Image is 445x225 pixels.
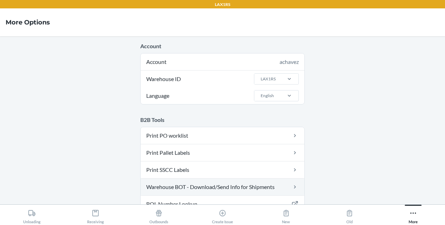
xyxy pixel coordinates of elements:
[141,144,304,161] a: Print Pallet Labels
[260,76,261,82] input: Warehouse IDLAX1RS
[254,205,318,224] button: New
[318,205,382,224] button: Old
[261,76,276,82] div: LAX1RS
[141,196,304,212] a: BOL Number Lookup
[260,93,261,99] input: LanguageEnglish
[409,206,418,224] div: More
[87,206,104,224] div: Receiving
[145,87,170,104] span: Language
[141,179,304,195] a: Warehouse BOT - Download/Send Info for Shipments
[280,58,299,66] div: achavez
[127,205,191,224] button: Outbounds
[191,205,254,224] button: Create Issue
[141,161,304,178] a: Print SSCC Labels
[282,206,290,224] div: New
[346,206,353,224] div: Old
[64,205,127,224] button: Receiving
[140,42,305,50] p: Account
[141,53,304,70] div: Account
[141,127,304,144] a: Print PO worklist
[6,18,50,27] h4: More Options
[261,93,274,99] div: English
[215,1,230,8] p: LAX1RS
[212,206,233,224] div: Create Issue
[149,206,168,224] div: Outbounds
[381,205,445,224] button: More
[23,206,41,224] div: Unloading
[145,71,182,87] span: Warehouse ID
[140,116,305,124] p: B2B Tools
